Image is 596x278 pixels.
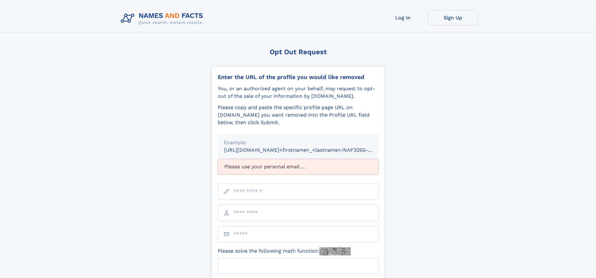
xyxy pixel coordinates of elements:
small: [URL][DOMAIN_NAME]<firstname>_<lastname>/NAF325G-xxxxxxxx [224,147,390,153]
img: Logo Names and Facts [118,10,208,27]
div: Enter the URL of the profile you would like removed [218,74,379,81]
div: Please copy and paste the specific profile page URL on [DOMAIN_NAME] you want removed into the Pr... [218,104,379,126]
div: You, or an authorized agent on your behalf, may request to opt-out of the sale of your informatio... [218,85,379,100]
div: Example: [224,139,372,146]
label: Please solve the following math function: [218,247,351,255]
a: Log In [378,10,428,25]
a: Sign Up [428,10,478,25]
div: Please use your personal email ... [218,159,379,175]
div: Opt Out Request [211,48,385,56]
